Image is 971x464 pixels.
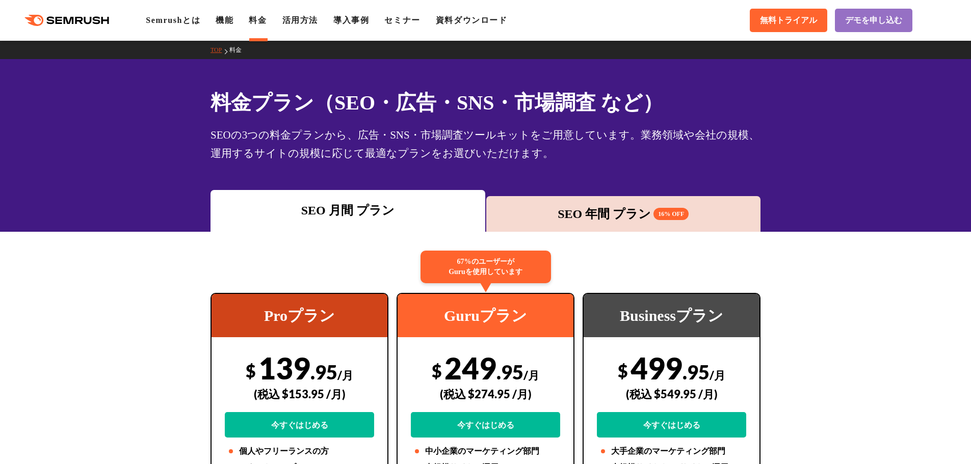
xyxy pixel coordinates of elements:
span: /月 [523,368,539,382]
a: 無料トライアル [750,9,827,32]
div: (税込 $274.95 /月) [411,376,560,412]
li: 個人やフリーランスの方 [225,445,374,457]
a: 活用方法 [282,16,318,24]
span: .95 [496,360,523,384]
a: 導入事例 [333,16,369,24]
span: 16% OFF [653,208,689,220]
a: 今すぐはじめる [411,412,560,438]
div: SEO 年間 プラン [491,205,756,223]
div: 139 [225,350,374,438]
div: Proプラン [212,294,387,337]
a: デモを申し込む [835,9,912,32]
a: 機能 [216,16,233,24]
div: 67%のユーザーが Guruを使用しています [421,251,551,283]
span: 無料トライアル [760,15,817,26]
a: セミナー [384,16,420,24]
div: 249 [411,350,560,438]
a: 料金 [229,46,249,53]
span: .95 [310,360,337,384]
span: .95 [683,360,710,384]
span: /月 [337,368,353,382]
div: SEOの3つの料金プランから、広告・SNS・市場調査ツールキットをご用意しています。業務領域や会社の規模、運用するサイトの規模に応じて最適なプランをお選びいただけます。 [211,126,760,162]
div: Businessプラン [584,294,759,337]
a: 資料ダウンロード [436,16,508,24]
span: $ [246,360,256,381]
h1: 料金プラン（SEO・広告・SNS・市場調査 など） [211,88,760,118]
span: $ [432,360,442,381]
div: (税込 $153.95 /月) [225,376,374,412]
li: 中小企業のマーケティング部門 [411,445,560,457]
div: Guruプラン [398,294,573,337]
a: Semrushとは [146,16,200,24]
a: 今すぐはじめる [597,412,746,438]
a: 今すぐはじめる [225,412,374,438]
a: 料金 [249,16,267,24]
span: /月 [710,368,725,382]
span: $ [618,360,628,381]
div: 499 [597,350,746,438]
span: デモを申し込む [845,15,902,26]
a: TOP [211,46,229,53]
div: SEO 月間 プラン [216,201,480,220]
li: 大手企業のマーケティング部門 [597,445,746,457]
div: (税込 $549.95 /月) [597,376,746,412]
